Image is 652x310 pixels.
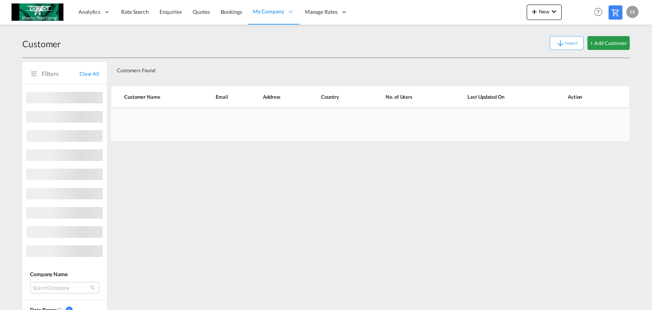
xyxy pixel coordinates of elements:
span: My Company [253,8,284,15]
button: + Add Customer [587,36,630,50]
button: icon-arrow-downImport [550,36,584,50]
md-icon: icon-plus 400-fg [530,7,539,16]
span: Analytics [78,8,100,16]
md-icon: icon-arrow-down [556,39,565,48]
th: Action [549,86,630,108]
th: Customer Name [111,86,203,108]
div: Help [592,5,609,19]
span: Clear All [80,70,99,77]
span: New [530,8,559,15]
div: Customers Found [114,61,575,77]
th: No. of Users [366,86,448,108]
img: c6e8db30f5a511eea3e1ab7543c40fcc.jpg [12,3,63,21]
span: Bookings [221,8,242,15]
span: Quotes [193,8,210,15]
span: Rate Search [121,8,149,15]
span: Enquiries [160,8,182,15]
th: Address [250,86,308,108]
div: Customer [22,38,61,50]
th: Last Updated On [448,86,549,108]
md-icon: icon-chevron-down [549,7,559,16]
button: icon-plus 400-fgNewicon-chevron-down [527,5,562,20]
th: Email [203,86,250,108]
span: Filters [42,70,80,78]
span: Company Name [30,271,68,277]
span: Manage Rates [305,8,338,16]
div: M [626,6,639,18]
span: Help [592,5,605,18]
th: Country [308,86,366,108]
